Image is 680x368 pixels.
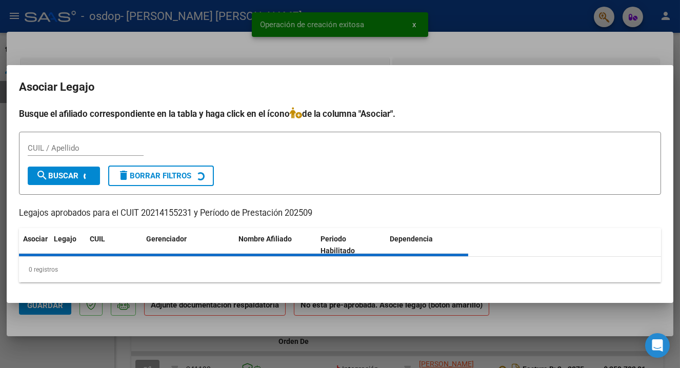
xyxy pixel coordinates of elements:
[234,228,317,262] datatable-header-cell: Nombre Afiliado
[645,333,670,358] div: Open Intercom Messenger
[19,107,661,120] h4: Busque el afiliado correspondiente en la tabla y haga click en el ícono de la columna "Asociar".
[50,228,86,262] datatable-header-cell: Legajo
[317,228,386,262] datatable-header-cell: Periodo Habilitado
[36,169,48,181] mat-icon: search
[90,235,105,243] span: CUIL
[142,228,234,262] datatable-header-cell: Gerenciador
[386,228,469,262] datatable-header-cell: Dependencia
[108,166,214,186] button: Borrar Filtros
[19,228,50,262] datatable-header-cell: Asociar
[117,169,130,181] mat-icon: delete
[19,207,661,220] p: Legajos aprobados para el CUIT 20214155231 y Período de Prestación 202509
[19,77,661,97] h2: Asociar Legajo
[321,235,355,255] span: Periodo Habilitado
[146,235,187,243] span: Gerenciador
[238,235,292,243] span: Nombre Afiliado
[23,235,48,243] span: Asociar
[117,171,191,180] span: Borrar Filtros
[390,235,433,243] span: Dependencia
[19,257,661,282] div: 0 registros
[36,171,78,180] span: Buscar
[86,228,142,262] datatable-header-cell: CUIL
[54,235,76,243] span: Legajo
[28,167,100,185] button: Buscar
